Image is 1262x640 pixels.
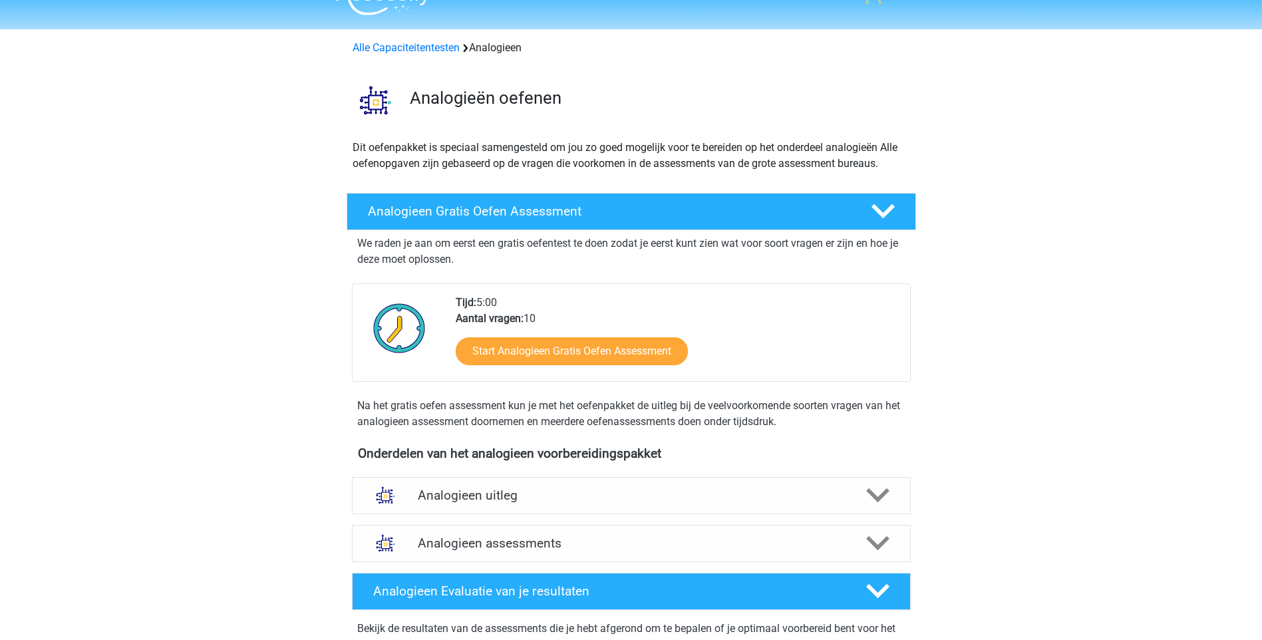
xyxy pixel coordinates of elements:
[347,573,916,610] a: Analogieen Evaluatie van je resultaten
[456,312,524,325] b: Aantal vragen:
[456,296,476,309] b: Tijd:
[369,526,402,560] img: analogieen assessments
[368,204,850,219] h4: Analogieen Gratis Oefen Assessment
[352,398,911,430] div: Na het gratis oefen assessment kun je met het oefenpakket de uitleg bij de veelvoorkomende soorte...
[369,478,402,512] img: analogieen uitleg
[456,337,688,365] a: Start Analogieen Gratis Oefen Assessment
[373,583,845,599] h4: Analogieen Evaluatie van je resultaten
[347,525,916,562] a: assessments Analogieen assessments
[341,193,921,230] a: Analogieen Gratis Oefen Assessment
[357,236,905,267] p: We raden je aan om eerst een gratis oefentest te doen zodat je eerst kunt zien wat voor soort vra...
[353,41,460,54] a: Alle Capaciteitentesten
[347,477,916,514] a: uitleg Analogieen uitleg
[358,446,905,461] h4: Onderdelen van het analogieen voorbereidingspakket
[410,88,905,108] h3: Analogieën oefenen
[347,72,404,128] img: analogieen
[366,295,433,361] img: Klok
[446,295,909,381] div: 5:00 10
[418,488,845,503] h4: Analogieen uitleg
[347,40,915,56] div: Analogieen
[353,140,910,172] p: Dit oefenpakket is speciaal samengesteld om jou zo goed mogelijk voor te bereiden op het onderdee...
[418,536,845,551] h4: Analogieen assessments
